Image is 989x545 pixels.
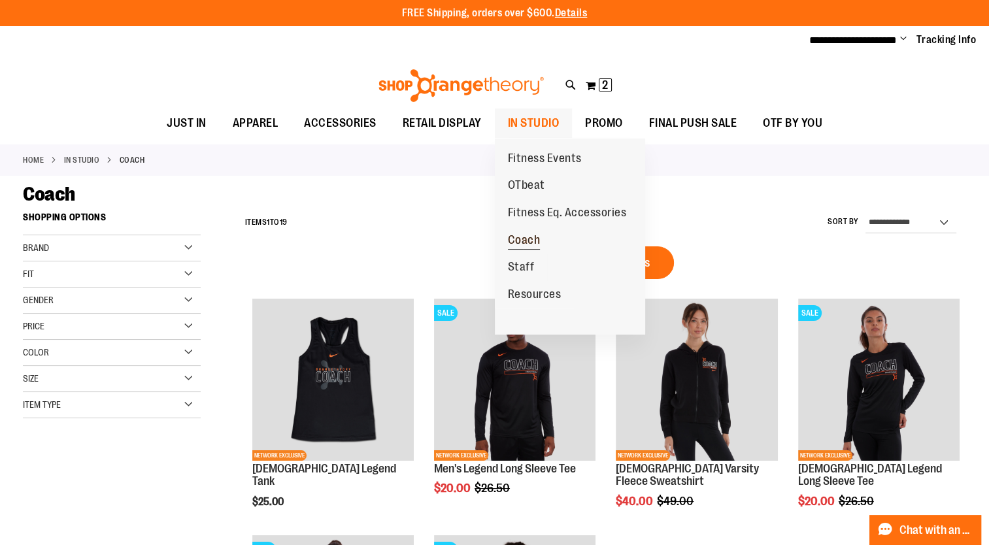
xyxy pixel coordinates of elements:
a: [DEMOGRAPHIC_DATA] Varsity Fleece Sweatshirt [616,462,759,488]
span: SALE [434,305,458,321]
span: Gender [23,295,54,305]
span: Item Type [23,399,61,410]
a: OTF Ladies Coach FA23 Legend Tank - Black primary imageNETWORK EXCLUSIVE [252,299,414,462]
span: Chat with an Expert [899,524,973,537]
span: RETAIL DISPLAY [403,108,482,138]
div: product [427,292,602,528]
span: $20.00 [434,482,473,495]
a: Details [555,7,588,19]
span: FINAL PUSH SALE [649,108,737,138]
span: NETWORK EXCLUSIVE [434,450,488,461]
div: product [792,292,966,541]
img: OTF Ladies Coach FA22 Varsity Fleece Full Zip - Black primary image [616,299,777,460]
img: OTF Ladies Coach FA23 Legend Tank - Black primary image [252,299,414,460]
a: IN STUDIO [495,108,573,138]
p: FREE Shipping, orders over $600. [402,6,588,21]
a: OTF BY YOU [750,108,835,139]
span: Resources [508,288,562,304]
a: Fitness Events [495,145,595,173]
span: PROMO [585,108,623,138]
strong: Shopping Options [23,206,201,235]
label: Sort By [828,216,859,227]
span: $20.00 [798,495,837,508]
a: Fitness Eq. Accessories [495,199,640,227]
span: $26.50 [839,495,876,508]
span: Fitness Events [508,152,582,168]
img: OTF Mens Coach FA22 Legend 2.0 LS Tee - Black primary image [434,299,595,460]
span: $26.50 [475,482,512,495]
strong: Coach [120,154,145,166]
span: Coach [508,233,541,250]
a: IN STUDIO [64,154,100,166]
a: APPAREL [220,108,292,139]
span: Size [23,373,39,384]
span: ACCESSORIES [304,108,377,138]
a: RETAIL DISPLAY [390,108,495,139]
a: Resources [495,281,575,308]
span: Brand [23,242,49,253]
a: FINAL PUSH SALE [636,108,750,139]
a: [DEMOGRAPHIC_DATA] Legend Tank [252,462,396,488]
span: NETWORK EXCLUSIVE [252,450,307,461]
ul: IN STUDIO [495,139,645,335]
span: Fitness Eq. Accessories [508,206,627,222]
span: SALE [798,305,822,321]
span: JUST IN [167,108,207,138]
a: Home [23,154,44,166]
span: OTF BY YOU [763,108,822,138]
a: OTF Mens Coach FA22 Legend 2.0 LS Tee - Black primary imageSALENETWORK EXCLUSIVE [434,299,595,462]
a: Men's Legend Long Sleeve Tee [434,462,576,475]
span: Fit [23,269,34,279]
span: Staff [508,260,535,276]
div: product [609,292,784,541]
a: Coach [495,227,554,254]
a: OTF Ladies Coach FA22 Varsity Fleece Full Zip - Black primary imageSALENETWORK EXCLUSIVE [616,299,777,462]
span: 19 [279,218,287,227]
span: 2 [602,78,608,91]
span: $25.00 [252,496,286,508]
div: product [246,292,420,541]
a: [DEMOGRAPHIC_DATA] Legend Long Sleeve Tee [798,462,942,488]
span: Coach [23,183,75,205]
span: Color [23,347,49,357]
span: Price [23,321,44,331]
a: Staff [495,254,548,281]
span: $40.00 [616,495,655,508]
span: OTbeat [508,178,545,195]
span: $49.00 [657,495,696,508]
button: Chat with an Expert [869,515,982,545]
a: OTF Ladies Coach FA22 Legend LS Tee - Black primary imageSALENETWORK EXCLUSIVE [798,299,960,462]
span: NETWORK EXCLUSIVE [616,450,670,461]
span: IN STUDIO [508,108,560,138]
a: PROMO [572,108,636,139]
span: APPAREL [233,108,278,138]
a: OTbeat [495,172,558,199]
a: ACCESSORIES [291,108,390,139]
img: OTF Ladies Coach FA22 Legend LS Tee - Black primary image [798,299,960,460]
a: Tracking Info [916,33,977,47]
a: JUST IN [154,108,220,139]
button: Account menu [900,33,907,46]
h2: Items to [244,212,287,233]
span: NETWORK EXCLUSIVE [798,450,852,461]
img: Shop Orangetheory [377,69,546,102]
span: 1 [267,218,270,227]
